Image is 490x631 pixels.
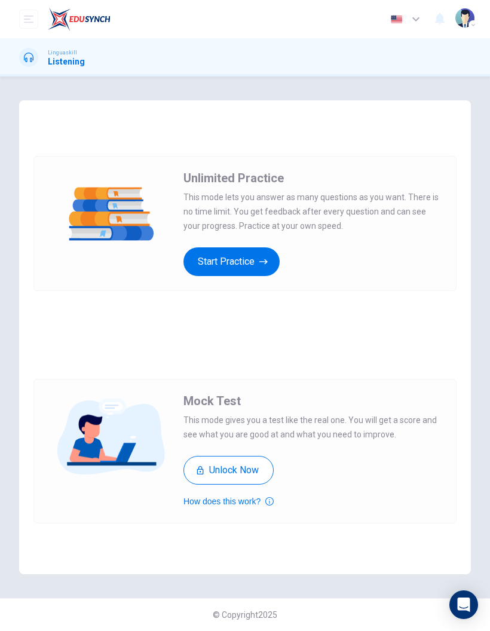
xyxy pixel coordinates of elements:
[48,7,111,31] img: EduSynch logo
[389,15,404,24] img: en
[48,57,85,66] h1: Listening
[183,247,280,276] button: Start Practice
[183,413,442,442] span: This mode gives you a test like the real one. You will get a score and see what you are good at a...
[19,10,38,29] button: open mobile menu
[48,48,77,57] span: Linguaskill
[183,494,274,509] button: How does this work?
[183,190,442,233] span: This mode lets you answer as many questions as you want. There is no time limit. You get feedback...
[213,610,277,620] span: © Copyright 2025
[183,456,274,485] button: Unlock Now
[183,394,241,408] span: Mock Test
[183,171,284,185] span: Unlimited Practice
[449,590,478,619] div: Open Intercom Messenger
[455,8,474,27] img: Profile picture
